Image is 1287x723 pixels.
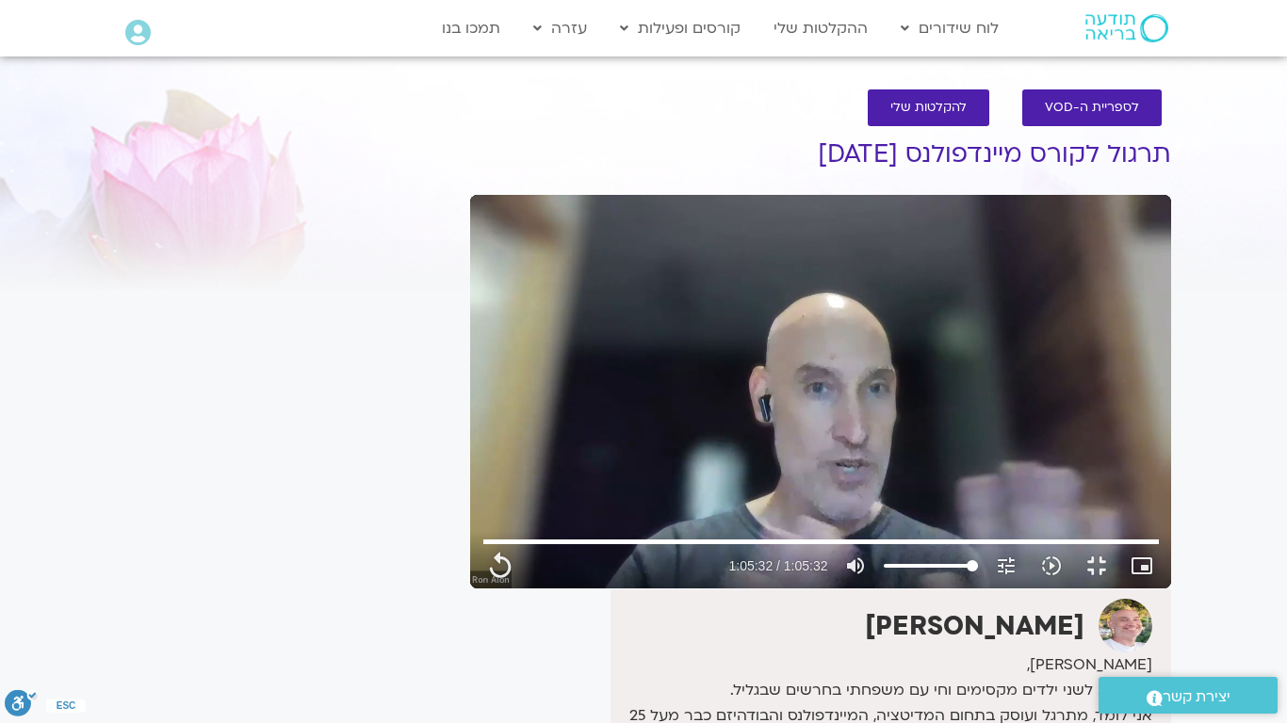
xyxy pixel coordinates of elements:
[470,140,1171,169] h1: תרגול לקורס מיינדפולנס [DATE]
[524,10,596,46] a: עזרה
[1163,684,1230,710] span: יצירת קשר
[432,10,510,46] a: תמכו בנו
[891,10,1008,46] a: לוח שידורים
[868,89,989,126] a: להקלטות שלי
[1045,101,1139,115] span: לספריית ה-VOD
[764,10,877,46] a: ההקלטות שלי
[1099,677,1278,714] a: יצירת קשר
[1085,14,1168,42] img: תודעה בריאה
[615,652,1152,678] div: [PERSON_NAME],
[865,608,1084,644] strong: [PERSON_NAME]
[611,10,750,46] a: קורסים ופעילות
[1099,599,1152,652] img: רון אלון
[890,101,967,115] span: להקלטות שלי
[1022,89,1162,126] a: לספריית ה-VOD
[615,678,1152,703] div: אני אבא לשני ילדים מקסימים וחי עם משפחתי בחרשים שבגליל.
